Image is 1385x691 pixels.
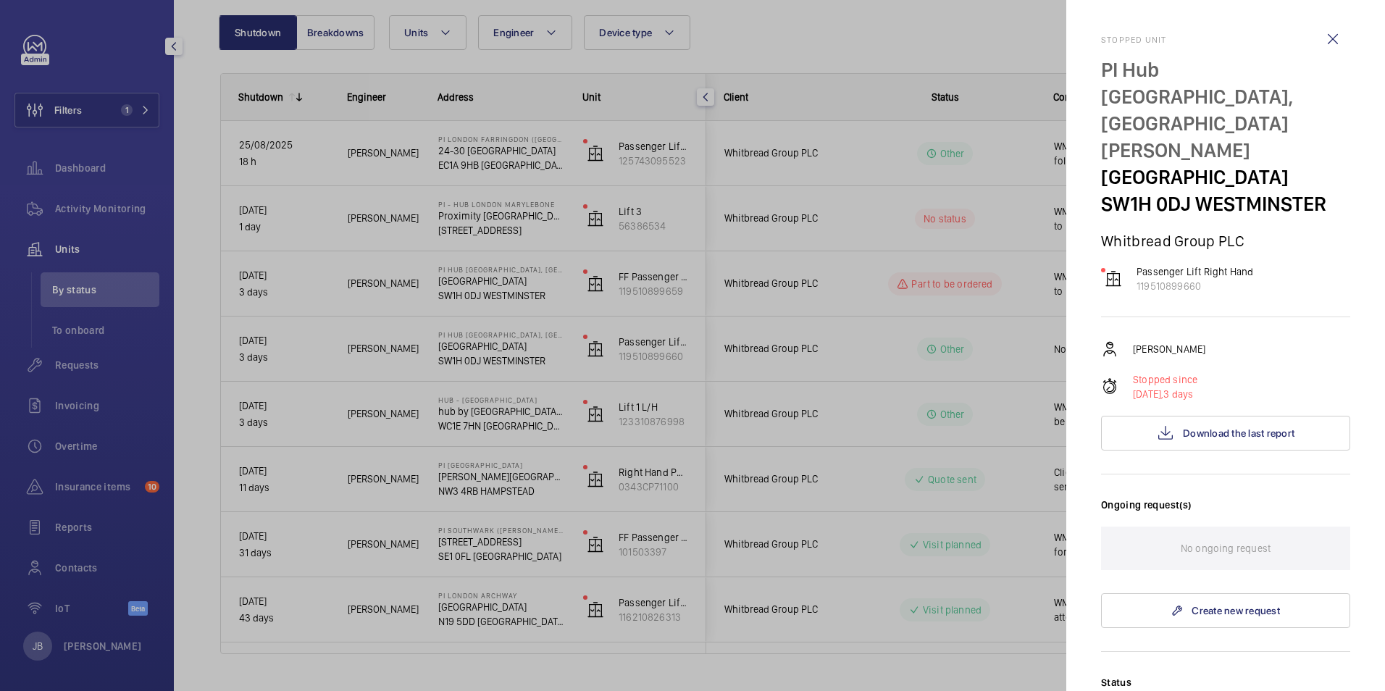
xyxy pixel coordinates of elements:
[1133,372,1197,387] p: Stopped since
[1181,527,1271,570] p: No ongoing request
[1183,427,1294,439] span: Download the last report
[1105,270,1122,288] img: elevator.svg
[1137,264,1254,279] p: Passenger Lift Right Hand
[1101,190,1350,217] p: SW1H 0DJ WESTMINSTER
[1101,164,1350,190] p: [GEOGRAPHIC_DATA]
[1101,675,1350,690] label: Status
[1133,387,1197,401] p: 3 days
[1101,35,1350,45] h2: Stopped unit
[1137,279,1254,293] p: 119510899660
[1133,342,1205,356] p: [PERSON_NAME]
[1101,416,1350,451] button: Download the last report
[1133,388,1163,400] span: [DATE],
[1101,498,1350,527] h3: Ongoing request(s)
[1101,56,1350,164] p: PI Hub [GEOGRAPHIC_DATA], [GEOGRAPHIC_DATA][PERSON_NAME]
[1101,232,1350,250] p: Whitbread Group PLC
[1101,593,1350,628] a: Create new request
